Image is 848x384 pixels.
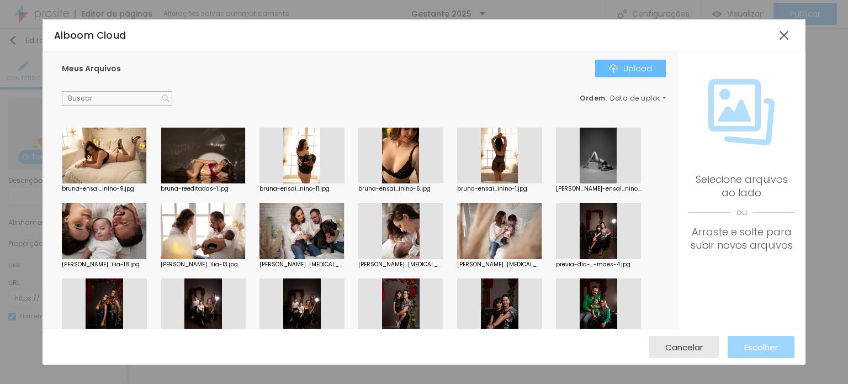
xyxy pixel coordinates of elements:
[162,94,169,102] img: Icone
[62,63,121,74] span: Meus Arquivos
[161,262,246,267] div: [PERSON_NAME]...ilia-13.jpg
[609,64,652,73] div: Upload
[54,29,126,42] span: Alboom Cloud
[161,186,246,192] div: bruna-reeditadas-1.jpg
[649,336,719,358] button: Cancelar
[62,262,147,267] div: [PERSON_NAME]...ilia-18.jpg
[580,95,666,102] div: :
[665,343,703,352] span: Cancelar
[595,60,666,77] button: IconeUpload
[556,186,641,192] div: [PERSON_NAME]-ensai...nino-16.jpg
[62,91,172,106] input: Buscar
[744,343,778,352] span: Escolher
[728,336,794,358] button: Escolher
[457,186,542,192] div: bruna-ensai...inino-1.jpg
[708,79,775,145] img: Icone
[688,173,794,252] div: Selecione arquivos ao lado Arraste e solte para subir novos arquivos
[688,199,794,225] span: ou
[358,186,443,192] div: bruna-ensai...inino-6.jpg
[62,186,147,192] div: bruna-ensai...inino-9.jpg
[556,262,641,267] div: previa-dia-...-maes-4.jpg
[259,186,344,192] div: bruna-ensai...nino-11.jpg
[609,64,618,73] img: Icone
[259,262,344,267] div: [PERSON_NAME]...[MEDICAL_DATA]-8.jpg
[580,93,606,103] span: Ordem
[457,262,542,267] div: [PERSON_NAME]...[MEDICAL_DATA]-3.jpg
[358,262,443,267] div: [PERSON_NAME]...[MEDICAL_DATA]-6.jpg
[610,95,667,102] span: Data de upload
